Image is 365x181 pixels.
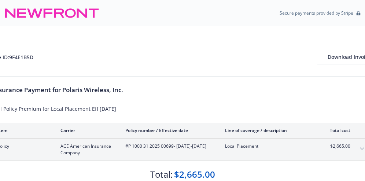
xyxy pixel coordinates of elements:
p: Secure payments provided by Stripe [280,10,353,16]
div: Carrier [60,127,114,133]
div: Total: [150,168,173,181]
div: Policy number / Effective date [125,127,213,133]
div: Line of coverage / description [225,127,311,133]
span: Local Placement [225,143,311,150]
span: ACE American Insurance Company [60,143,114,156]
span: #P 1000 31 2025 00699 - [DATE]-[DATE] [125,143,213,150]
span: $2,665.00 [323,143,350,150]
div: $2,665.00 [174,168,215,181]
div: Total cost [323,127,350,133]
